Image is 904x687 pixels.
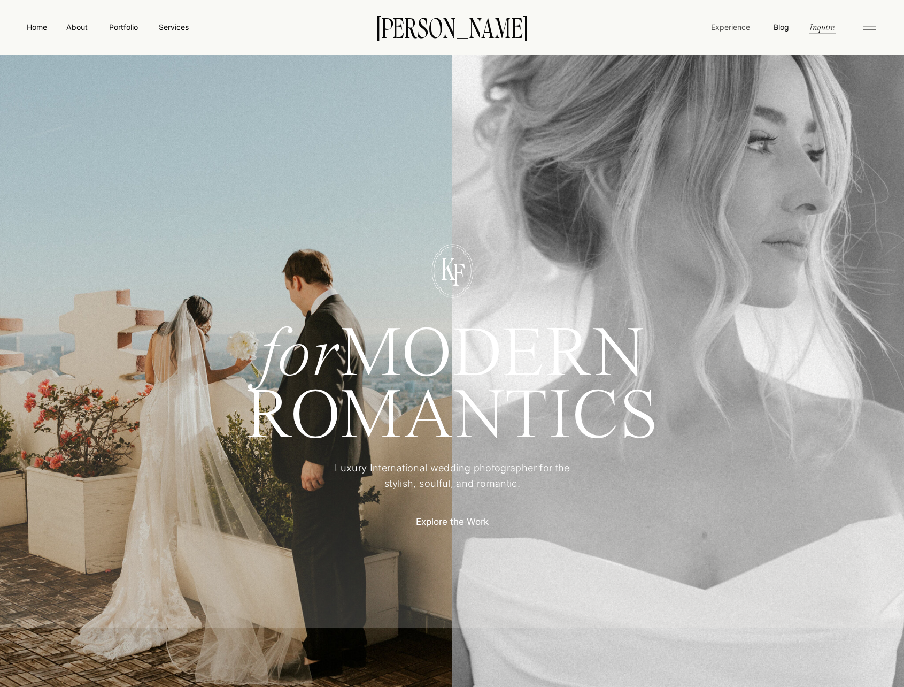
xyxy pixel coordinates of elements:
[158,21,189,33] a: Services
[65,21,89,32] a: About
[207,387,698,446] h1: ROMANTICS
[207,325,698,377] h1: MODERN
[360,16,544,38] a: [PERSON_NAME]
[710,21,751,33] a: Experience
[104,21,142,33] a: Portfolio
[434,254,463,281] p: K
[25,21,49,33] a: Home
[260,322,340,392] i: for
[406,515,499,526] a: Explore the Work
[319,461,586,492] p: Luxury International wedding photographer for the stylish, soulful, and romantic.
[444,259,474,287] p: F
[771,21,791,32] a: Blog
[808,21,836,33] a: Inquire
